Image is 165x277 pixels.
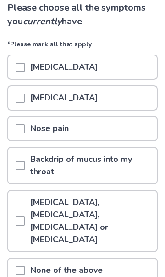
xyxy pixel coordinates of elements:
[25,55,103,79] p: [MEDICAL_DATA]
[7,1,158,28] p: Please choose all the symptoms you have
[25,191,157,251] p: [MEDICAL_DATA], [MEDICAL_DATA], [MEDICAL_DATA] or [MEDICAL_DATA]
[23,15,62,28] i: currently
[25,86,103,110] p: [MEDICAL_DATA]
[25,117,74,140] p: Nose pain
[25,148,157,183] p: Backdrip of mucus into my throat
[7,39,158,55] p: *Please mark all that apply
